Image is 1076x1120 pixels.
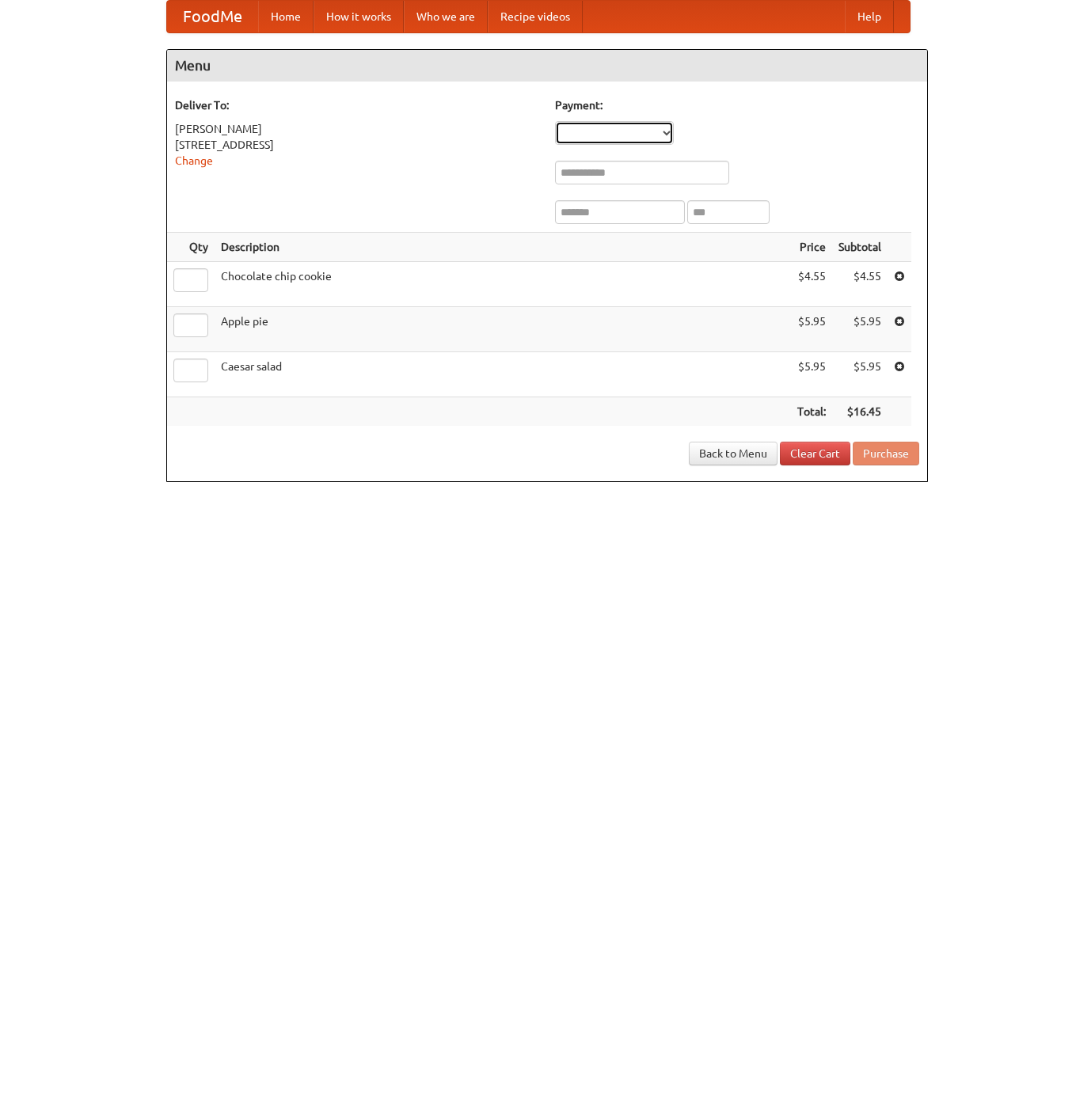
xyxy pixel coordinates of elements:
div: [STREET_ADDRESS] [175,137,539,153]
th: Description [215,233,791,262]
th: Subtotal [832,233,888,262]
a: How it works [314,1,404,32]
a: Home [258,1,314,32]
h5: Deliver To: [175,97,539,113]
td: $5.95 [832,307,888,352]
h4: Menu [167,50,927,82]
th: Total: [791,397,832,427]
td: $4.55 [832,262,888,307]
button: Purchase [853,442,919,465]
td: $5.95 [832,352,888,397]
a: FoodMe [167,1,258,32]
th: $16.45 [832,397,888,427]
a: Change [175,154,213,167]
th: Price [791,233,832,262]
td: $5.95 [791,307,832,352]
h5: Payment: [555,97,919,113]
td: Chocolate chip cookie [215,262,791,307]
a: Who we are [404,1,488,32]
th: Qty [167,233,215,262]
div: [PERSON_NAME] [175,121,539,137]
a: Help [845,1,894,32]
a: Back to Menu [689,442,778,465]
td: Apple pie [215,307,791,352]
td: $5.95 [791,352,832,397]
a: Recipe videos [488,1,583,32]
a: Clear Cart [780,442,850,465]
td: Caesar salad [215,352,791,397]
td: $4.55 [791,262,832,307]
